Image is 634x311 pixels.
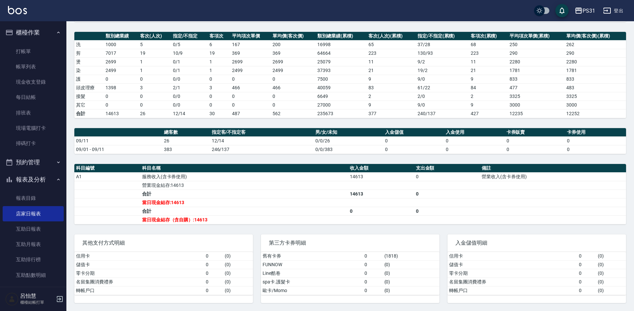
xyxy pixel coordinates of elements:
[171,83,208,92] td: 2 / 1
[508,92,565,101] td: 3325
[74,286,204,295] td: 轉帳戶口
[577,277,596,286] td: 0
[565,57,626,66] td: 2280
[367,109,416,118] td: 377
[74,92,104,101] td: 接髮
[565,32,626,40] th: 單均價(客次價)(累積)
[3,44,64,59] a: 打帳單
[316,49,366,57] td: 64664
[210,145,314,154] td: 246/137
[444,136,505,145] td: 0
[565,136,626,145] td: 0
[469,49,508,57] td: 223
[367,92,416,101] td: 2
[3,237,64,252] a: 互助月報表
[204,286,223,295] td: 0
[140,207,348,215] td: 合計
[367,32,416,40] th: 客次(人次)(累積)
[3,74,64,90] a: 現金收支登錄
[367,75,416,83] td: 9
[565,75,626,83] td: 833
[271,40,316,49] td: 200
[104,49,138,57] td: 7017
[577,269,596,277] td: 0
[74,145,162,154] td: 09/01 - 09/11
[416,101,469,109] td: 9 / 0
[74,75,104,83] td: 護
[171,49,208,57] td: 10 / 9
[74,277,204,286] td: 名留集團消費禮券
[565,92,626,101] td: 3325
[104,32,138,40] th: 類別總業績
[505,145,566,154] td: 0
[230,92,271,101] td: 0
[314,136,383,145] td: 0/0/26
[596,269,626,277] td: ( 0 )
[3,191,64,206] a: 報表目錄
[469,57,508,66] td: 11
[348,172,414,181] td: 14613
[74,164,626,224] table: a dense table
[261,252,439,295] table: a dense table
[20,293,54,299] h5: 呂怡慧
[138,83,171,92] td: 3
[230,57,271,66] td: 2699
[414,190,480,198] td: 0
[271,57,316,66] td: 2699
[469,75,508,83] td: 9
[171,32,208,40] th: 指定/不指定
[204,252,223,261] td: 0
[223,277,253,286] td: ( 0 )
[469,109,508,118] td: 427
[3,171,64,188] button: 報表及分析
[138,49,171,57] td: 19
[223,260,253,269] td: ( 0 )
[3,154,64,171] button: 預約管理
[261,286,363,295] td: 歐卡/Momo
[230,66,271,75] td: 2499
[271,49,316,57] td: 369
[104,92,138,101] td: 0
[416,66,469,75] td: 19 / 2
[416,83,469,92] td: 61 / 22
[367,101,416,109] td: 9
[5,292,19,306] img: Person
[363,286,383,295] td: 0
[271,83,316,92] td: 466
[261,269,363,277] td: Line酷卷
[104,109,138,118] td: 14613
[74,109,104,118] td: 合計
[104,75,138,83] td: 0
[3,268,64,283] a: 互助點數明細
[316,66,366,75] td: 37393
[469,101,508,109] td: 9
[469,83,508,92] td: 84
[316,75,366,83] td: 7500
[565,49,626,57] td: 290
[316,83,366,92] td: 40059
[508,57,565,66] td: 2280
[162,136,210,145] td: 26
[208,40,230,49] td: 6
[74,172,140,181] td: A1
[261,277,363,286] td: spa卡.護髮卡
[208,49,230,57] td: 19
[447,252,626,295] table: a dense table
[20,299,54,305] p: 櫃檯結帳打單
[577,286,596,295] td: 0
[138,75,171,83] td: 0
[414,164,480,173] th: 支出金額
[416,109,469,118] td: 240/137
[314,128,383,137] th: 男/女/未知
[414,207,480,215] td: 0
[416,75,469,83] td: 9 / 0
[480,172,626,181] td: 營業收入(含卡券使用)
[508,49,565,57] td: 290
[565,40,626,49] td: 262
[416,32,469,40] th: 指定/不指定(累積)
[367,57,416,66] td: 11
[138,57,171,66] td: 1
[208,57,230,66] td: 1
[223,269,253,277] td: ( 0 )
[230,40,271,49] td: 167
